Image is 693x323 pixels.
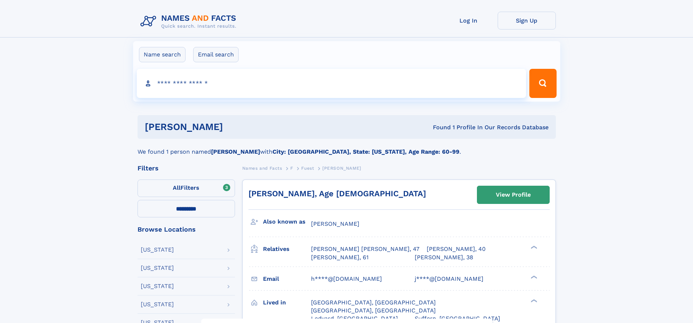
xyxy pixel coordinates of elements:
a: [PERSON_NAME], 61 [311,253,369,261]
div: ❯ [529,275,538,279]
a: [PERSON_NAME], 40 [427,245,486,253]
div: [US_STATE] [141,265,174,271]
a: Log In [439,12,498,29]
img: Logo Names and Facts [138,12,242,31]
a: Names and Facts [242,164,282,173]
div: ❯ [529,245,538,250]
span: F [290,166,293,171]
h3: Also known as [263,216,311,228]
span: [GEOGRAPHIC_DATA], [GEOGRAPHIC_DATA] [311,299,436,306]
div: We found 1 person named with . [138,139,556,156]
a: [PERSON_NAME], 38 [415,253,473,261]
div: Found 1 Profile In Our Records Database [328,123,549,131]
div: ❯ [529,298,538,303]
h3: Email [263,273,311,285]
a: Fuest [301,164,314,173]
div: [US_STATE] [141,302,174,307]
label: Filters [138,180,235,197]
h1: [PERSON_NAME] [145,122,328,131]
div: [US_STATE] [141,283,174,289]
span: [PERSON_NAME] [311,220,359,227]
span: [PERSON_NAME] [322,166,361,171]
span: All [173,184,180,191]
a: [PERSON_NAME] [PERSON_NAME], 47 [311,245,419,253]
span: Suffern, [GEOGRAPHIC_DATA] [415,315,500,322]
b: [PERSON_NAME] [211,148,260,155]
input: search input [137,69,526,98]
span: [GEOGRAPHIC_DATA], [GEOGRAPHIC_DATA] [311,307,436,314]
a: [PERSON_NAME], Age [DEMOGRAPHIC_DATA] [248,189,426,198]
span: Ledyard, [GEOGRAPHIC_DATA] [311,315,398,322]
b: City: [GEOGRAPHIC_DATA], State: [US_STATE], Age Range: 60-99 [272,148,459,155]
a: View Profile [477,186,549,204]
div: View Profile [496,186,531,203]
div: [US_STATE] [141,247,174,253]
label: Name search [139,47,186,62]
a: F [290,164,293,173]
h3: Lived in [263,296,311,309]
a: Sign Up [498,12,556,29]
div: Browse Locations [138,226,235,233]
h3: Relatives [263,243,311,255]
div: Filters [138,165,235,172]
label: Email search [193,47,239,62]
button: Search Button [529,69,556,98]
span: Fuest [301,166,314,171]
